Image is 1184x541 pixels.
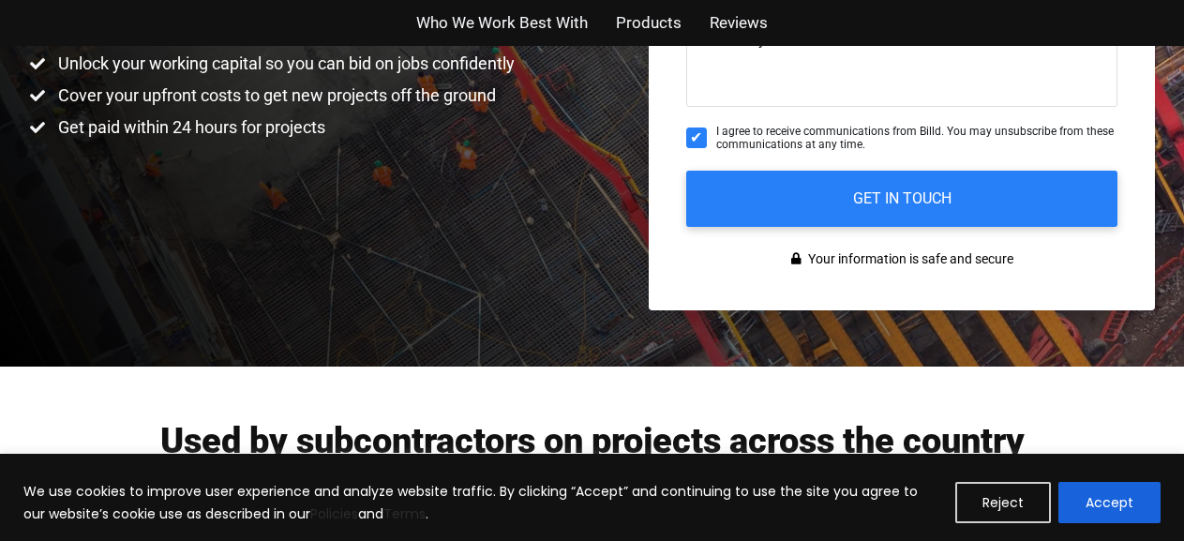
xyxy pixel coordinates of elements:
span: Your information is safe and secure [803,246,1013,273]
a: Reviews [710,9,768,37]
span: Unlock your working capital so you can bid on jobs confidently [53,53,515,75]
a: Products [616,9,682,37]
p: We use cookies to improve user experience and analyze website traffic. By clicking “Accept” and c... [23,480,941,525]
a: Policies [310,504,358,523]
button: Accept [1058,482,1161,523]
span: I agree to receive communications from Billd. You may unsubscribe from these communications at an... [716,125,1117,152]
h2: Used by subcontractors on projects across the country [30,423,1155,458]
span: Cover your upfront costs to get new projects off the ground [53,84,496,107]
button: Reject [955,482,1051,523]
a: Terms [383,504,426,523]
a: Who We Work Best With [416,9,588,37]
span: Get paid within 24 hours for projects [53,116,325,139]
input: GET IN TOUCH [686,171,1117,227]
span: How did you hear about Billd? [700,31,898,49]
input: I agree to receive communications from Billd. You may unsubscribe from these communications at an... [686,128,707,148]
